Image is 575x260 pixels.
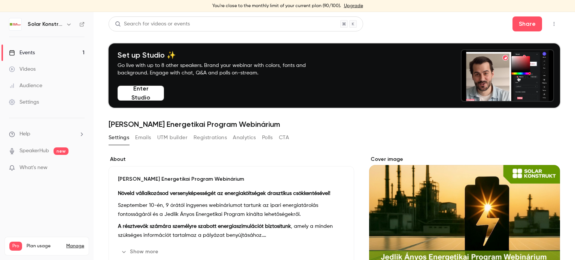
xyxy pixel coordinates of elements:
[118,201,345,219] p: Szeptember 10-én, 9 órától ingyenes webináriumot tartunk az ipari energiatárolás fontosságáról és...
[118,191,330,196] strong: Növeld vállalkozásod versenyképességét az energiaköltségek drasztikus csökkentésével!
[118,224,291,229] strong: A résztvevők számára személyre szabott energiaszimulációt biztosítunk
[9,130,85,138] li: help-dropdown-opener
[118,62,323,77] p: Go live with up to 8 other speakers. Brand your webinar with colors, fonts and background. Engage...
[279,132,289,144] button: CTA
[66,243,84,249] a: Manage
[369,156,560,163] label: Cover image
[135,132,151,144] button: Emails
[118,222,345,240] p: , amely a minden szükséges információt tartalmaz a pályázat benyújtásához.
[109,156,354,163] label: About
[118,51,323,59] h4: Set up Studio ✨
[9,82,42,89] div: Audience
[9,18,21,30] img: Solar Konstrukt Kft.
[19,147,49,155] a: SpeakerHub
[9,98,39,106] div: Settings
[109,120,560,129] h1: [PERSON_NAME] Energetikai Program Webinárium
[9,65,36,73] div: Videos
[109,132,129,144] button: Settings
[28,21,63,28] h6: Solar Konstrukt Kft.
[194,132,227,144] button: Registrations
[9,49,35,56] div: Events
[19,130,30,138] span: Help
[115,20,190,28] div: Search for videos or events
[118,175,345,183] p: [PERSON_NAME] Energetikai Program Webinárium
[233,132,256,144] button: Analytics
[157,132,188,144] button: UTM builder
[512,16,542,31] button: Share
[118,86,164,101] button: Enter Studio
[19,164,48,172] span: What's new
[344,3,363,9] a: Upgrade
[54,147,69,155] span: new
[262,132,273,144] button: Polls
[9,242,22,251] span: Pro
[27,243,62,249] span: Plan usage
[118,246,163,258] button: Show more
